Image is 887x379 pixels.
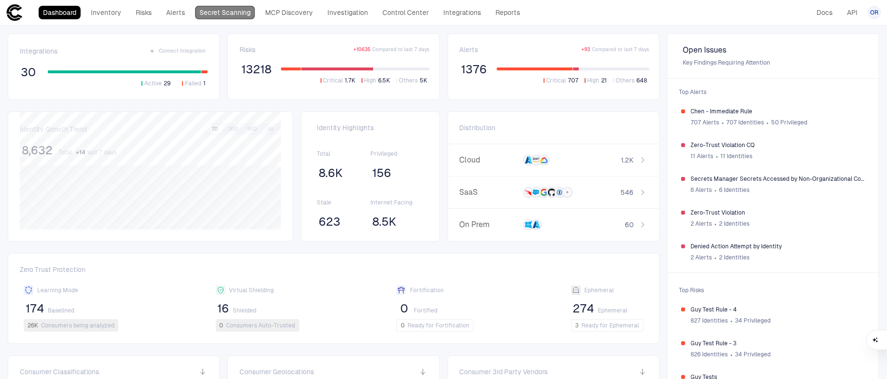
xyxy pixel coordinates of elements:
[571,301,596,316] button: 274
[37,286,78,294] span: Learning Mode
[319,166,343,180] span: 8.6K
[547,77,566,84] span: Critical
[691,254,712,261] span: 2 Alerts
[460,123,496,132] span: Distribution
[719,186,749,194] span: 6 Identities
[735,351,771,358] span: 34 Privileged
[726,119,764,126] span: 707 Identities
[241,62,271,77] span: 13218
[144,80,162,87] span: Active
[625,220,634,229] span: 60
[460,367,548,376] span: Consumer 3rd Party Vendors
[370,214,398,230] button: 8.5K
[86,6,126,19] a: Inventory
[360,76,393,85] button: High6.5K
[243,125,261,134] button: 90D
[58,149,72,156] span: Total
[24,301,46,316] button: 174
[598,307,628,314] span: Ephemeral
[691,339,865,347] span: Guy Test Rule - 3
[719,220,749,228] span: 2 Identities
[20,265,648,278] span: Zero Trust Protection
[491,6,524,19] a: Reports
[400,301,408,316] span: 0
[378,6,433,19] a: Control Center
[218,301,229,316] span: 16
[317,199,370,206] span: Stale
[39,6,81,19] a: Dashboard
[573,301,594,316] span: 274
[26,301,44,316] span: 174
[195,6,255,19] a: Secret Scanning
[370,165,393,181] button: 156
[582,46,591,53] span: + 93
[203,80,206,87] span: 1
[370,199,424,206] span: Internet Facing
[691,220,712,228] span: 2 Alerts
[871,9,879,16] span: OR
[206,125,223,134] button: 7D
[239,45,255,54] span: Risks
[460,155,520,165] span: Cloud
[396,301,412,316] button: 0
[229,286,274,294] span: Virtual Shielding
[370,150,424,158] span: Privileged
[730,313,733,328] span: ∙
[76,149,85,156] span: + 14
[180,79,208,88] button: Failed1
[621,188,634,197] span: 546
[843,6,862,19] a: API
[401,322,405,329] span: 0
[691,306,865,313] span: Guy Test Rule - 4
[159,48,206,54] span: Connect Integration
[439,6,485,19] a: Integrations
[147,45,208,57] button: Connect Integration
[576,322,579,329] span: 3
[372,166,391,180] span: 156
[674,281,873,300] span: Top Risks
[582,322,639,329] span: Ready for Ephemeral
[319,215,340,229] span: 623
[22,143,53,158] span: 8,632
[372,215,396,229] span: 8.5K
[319,76,358,85] button: Critical1.7K
[735,317,771,325] span: 34 Privileged
[691,108,865,115] span: Chen - Immediate Rule
[714,250,718,265] span: ∙
[683,45,863,55] span: Open Issues
[730,347,733,362] span: ∙
[323,6,372,19] a: Investigation
[812,6,837,19] a: Docs
[720,152,752,160] span: 11 Identities
[714,183,718,197] span: ∙
[719,254,749,261] span: 2 Identities
[462,62,487,77] span: 1376
[691,119,719,126] span: 707 Alerts
[716,149,719,163] span: ∙
[691,152,714,160] span: 11 Alerts
[317,165,345,181] button: 8.6K
[373,46,430,53] span: Compared to last 7 days
[262,125,280,134] button: All
[721,115,725,130] span: ∙
[674,82,873,102] span: Top Alerts
[20,367,99,376] span: Consumer Classifications
[87,149,116,156] span: last 7 days
[460,62,489,77] button: 1376
[691,141,865,149] span: Zero-Trust Violation CQ
[379,77,391,84] span: 6.5K
[365,77,377,84] span: High
[131,6,156,19] a: Risks
[602,77,607,84] span: 21
[568,77,579,84] span: 707
[317,214,342,230] button: 623
[317,123,424,132] span: Identity Highlights
[261,6,317,19] a: MCP Discovery
[162,6,189,19] a: Alerts
[48,307,74,314] span: Baselined
[408,322,469,329] span: Ready for Fortification
[410,286,444,294] span: Fortification
[414,307,437,314] span: Fortified
[691,209,865,217] span: Zero-Trust Violation
[140,79,172,88] button: Active29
